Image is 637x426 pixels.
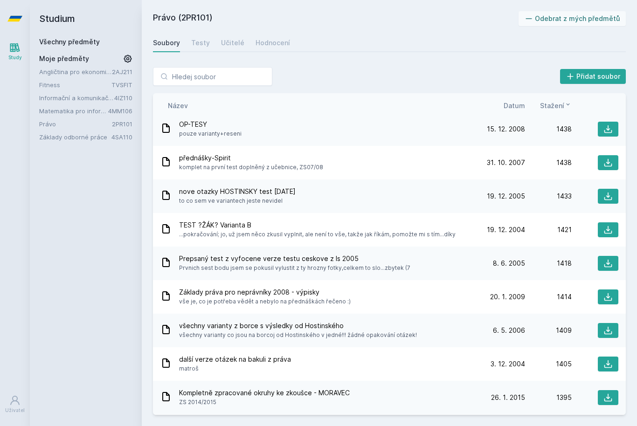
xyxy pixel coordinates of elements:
[179,398,350,407] span: ZS 2014/2015
[179,163,323,172] span: komplet na první test doplněný z učebnice, ZS07/08
[179,321,417,330] span: všechny varianty z borce s výsledky od Hostinského
[487,124,525,134] span: 15. 12. 2008
[525,393,572,402] div: 1395
[8,54,22,61] div: Study
[111,81,132,89] a: TVSFIT
[108,107,132,115] a: 4MM106
[39,80,111,89] a: Fitness
[39,119,112,129] a: Právo
[179,288,351,297] span: Základy práva pro neprávníky 2008 - výpisky
[179,187,296,196] span: nove otazky HOSTINSKY test [DATE]
[179,364,291,373] span: matroš
[39,38,100,46] a: Všechny předměty
[504,101,525,110] button: Datum
[191,38,210,48] div: Testy
[153,67,272,86] input: Hledej soubor
[39,67,112,76] a: Angličtina pro ekonomická studia 1 (B2/C1)
[153,38,180,48] div: Soubory
[179,129,242,138] span: pouze varianty+reseni
[256,34,290,52] a: Hodnocení
[540,101,572,110] button: Stažení
[491,359,525,369] span: 3. 12. 2004
[179,297,351,306] span: vše je, co je potřeba vědět a nebylo na přednáškách řečeno :)
[179,220,456,230] span: TEST ?ŽÁK? Varianta B
[519,11,626,26] button: Odebrat z mých předmětů
[525,326,572,335] div: 1409
[525,225,572,234] div: 1421
[5,407,25,414] div: Uživatel
[168,101,188,110] button: Název
[487,225,525,234] span: 19. 12. 2004
[153,11,519,26] h2: Právo (2PR101)
[112,120,132,128] a: 2PR101
[560,69,626,84] button: Přidat soubor
[179,263,410,273] span: Prvnich sest bodu jsem se pokusil vylustit z ty hrozny fotky,celkem to slo...zbytek (7
[525,359,572,369] div: 1405
[114,94,132,102] a: 4IZ110
[179,355,291,364] span: další verze otázek na bakuli z práva
[191,34,210,52] a: Testy
[491,393,525,402] span: 26. 1. 2015
[525,124,572,134] div: 1438
[525,259,572,268] div: 1418
[256,38,290,48] div: Hodnocení
[2,37,28,66] a: Study
[525,292,572,302] div: 1414
[487,192,525,201] span: 19. 12. 2005
[39,54,89,63] span: Moje předměty
[179,120,242,129] span: OP-TESY
[179,388,350,398] span: Kompletně zpracované okruhy ke zkoušce - MORAVEC
[493,259,525,268] span: 8. 6. 2005
[179,153,323,163] span: přednášky-Spirit
[525,192,572,201] div: 1433
[221,38,244,48] div: Učitelé
[493,326,525,335] span: 6. 5. 2006
[39,132,111,142] a: Základy odborné práce
[540,101,564,110] span: Stažení
[111,133,132,141] a: 4SA110
[39,93,114,103] a: Informační a komunikační technologie
[221,34,244,52] a: Učitelé
[39,106,108,116] a: Matematika pro informatiky
[525,158,572,167] div: 1438
[487,158,525,167] span: 31. 10. 2007
[179,330,417,340] span: všechny varianty co jsou na borcoj od Hostinského v jedné!!! žádné opakování otázek!
[179,230,456,239] span: ...pokračování; jo, už jsem něco zkusil vyplnit, ale není to vše, takže jak říkám, pomožte mi s t...
[112,68,132,76] a: 2AJ211
[2,390,28,419] a: Uživatel
[179,196,296,206] span: to co sem ve variantech jeste nevidel
[490,292,525,302] span: 20. 1. 2009
[179,254,410,263] span: Prepsaný test z vyfocene verze testu ceskove z ls 2005
[153,34,180,52] a: Soubory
